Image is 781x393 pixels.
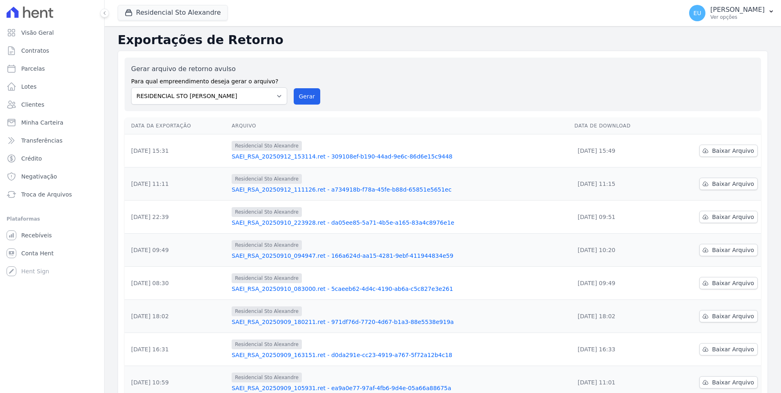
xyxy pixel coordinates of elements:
a: SAEI_RSA_20250912_153114.ret - 309108ef-b190-44ad-9e6c-86d6e15c9448 [232,152,568,161]
a: SAEI_RSA_20250910_223928.ret - da05ee85-5a71-4b5e-a165-83a4c8976e1e [232,219,568,227]
a: Baixar Arquivo [699,343,758,355]
td: [DATE] 09:49 [125,234,228,267]
td: [DATE] 16:33 [571,333,664,366]
span: Baixar Arquivo [712,246,754,254]
a: SAEI_RSA_20250910_083000.ret - 5caeeb62-4d4c-4190-ab6a-c5c827e3e261 [232,285,568,293]
a: Negativação [3,168,101,185]
button: EU [PERSON_NAME] Ver opções [683,2,781,25]
td: [DATE] 11:11 [125,167,228,201]
td: [DATE] 18:02 [125,300,228,333]
span: Troca de Arquivos [21,190,72,199]
a: Recebíveis [3,227,101,243]
a: Baixar Arquivo [699,178,758,190]
td: [DATE] 18:02 [571,300,664,333]
label: Gerar arquivo de retorno avulso [131,64,287,74]
a: SAEI_RSA_20250909_180211.ret - 971df76d-7720-4d67-b1a3-88e5538e919a [232,318,568,326]
a: Minha Carteira [3,114,101,131]
th: Arquivo [228,118,571,134]
a: SAEI_RSA_20250909_105931.ret - ea9a0e77-97af-4fb6-9d4e-05a66a88675a [232,384,568,392]
button: Gerar [294,88,321,105]
a: Parcelas [3,60,101,77]
span: Baixar Arquivo [712,345,754,353]
span: Residencial Sto Alexandre [232,306,302,316]
a: Baixar Arquivo [699,244,758,256]
a: SAEI_RSA_20250910_094947.ret - 166a624d-aa15-4281-9ebf-411944834e59 [232,252,568,260]
span: Residencial Sto Alexandre [232,207,302,217]
span: Residencial Sto Alexandre [232,373,302,382]
span: Parcelas [21,65,45,73]
span: Crédito [21,154,42,163]
a: Troca de Arquivos [3,186,101,203]
th: Data da Exportação [125,118,228,134]
td: [DATE] 11:15 [571,167,664,201]
a: Baixar Arquivo [699,310,758,322]
span: Negativação [21,172,57,181]
th: Data de Download [571,118,664,134]
span: Baixar Arquivo [712,147,754,155]
a: Baixar Arquivo [699,211,758,223]
a: Baixar Arquivo [699,277,758,289]
h2: Exportações de Retorno [118,33,768,47]
span: Baixar Arquivo [712,378,754,386]
span: Conta Hent [21,249,54,257]
span: Recebíveis [21,231,52,239]
p: Ver opções [710,14,765,20]
div: Plataformas [7,214,98,224]
span: Contratos [21,47,49,55]
td: [DATE] 15:49 [571,134,664,167]
a: Baixar Arquivo [699,376,758,389]
td: [DATE] 09:49 [571,267,664,300]
span: Baixar Arquivo [712,180,754,188]
span: Lotes [21,83,37,91]
span: Baixar Arquivo [712,279,754,287]
span: Visão Geral [21,29,54,37]
span: Residencial Sto Alexandre [232,174,302,184]
a: Conta Hent [3,245,101,261]
td: [DATE] 16:31 [125,333,228,366]
a: Contratos [3,42,101,59]
td: [DATE] 08:30 [125,267,228,300]
span: Residencial Sto Alexandre [232,141,302,151]
span: Baixar Arquivo [712,213,754,221]
span: Residencial Sto Alexandre [232,240,302,250]
a: Crédito [3,150,101,167]
button: Residencial Sto Alexandre [118,5,228,20]
td: [DATE] 09:51 [571,201,664,234]
a: Transferências [3,132,101,149]
td: [DATE] 10:20 [571,234,664,267]
a: Clientes [3,96,101,113]
span: Transferências [21,136,62,145]
a: SAEI_RSA_20250912_111126.ret - a734918b-f78a-45fe-b88d-65851e5651ec [232,185,568,194]
a: SAEI_RSA_20250909_163151.ret - d0da291e-cc23-4919-a767-5f72a12b4c18 [232,351,568,359]
span: Baixar Arquivo [712,312,754,320]
td: [DATE] 15:31 [125,134,228,167]
a: Lotes [3,78,101,95]
span: Minha Carteira [21,118,63,127]
span: Clientes [21,100,44,109]
label: Para qual empreendimento deseja gerar o arquivo? [131,74,287,86]
td: [DATE] 22:39 [125,201,228,234]
a: Visão Geral [3,25,101,41]
a: Baixar Arquivo [699,145,758,157]
span: Residencial Sto Alexandre [232,339,302,349]
span: EU [694,10,701,16]
p: [PERSON_NAME] [710,6,765,14]
span: Residencial Sto Alexandre [232,273,302,283]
